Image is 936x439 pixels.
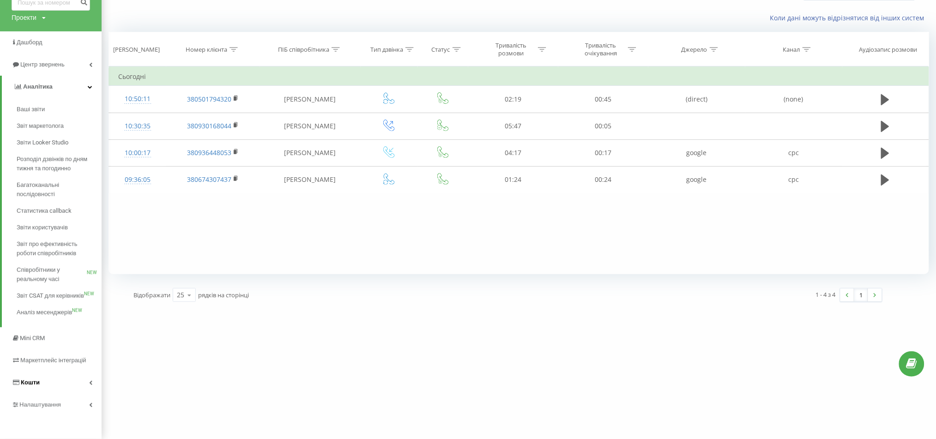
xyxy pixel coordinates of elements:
[682,46,707,54] div: Джерело
[19,401,61,408] span: Налаштування
[260,113,361,139] td: [PERSON_NAME]
[17,291,84,301] span: Звіт CSAT для керівників
[17,304,102,321] a: Аналіз месенджерівNEW
[17,236,102,262] a: Звіт про ефективність роботи співробітників
[17,138,68,147] span: Звіти Looker Studio
[177,290,184,300] div: 25
[118,90,157,108] div: 10:50:11
[260,86,361,113] td: [PERSON_NAME]
[17,265,87,284] span: Співробітники у реальному часі
[187,175,231,184] a: 380674307437
[468,139,558,166] td: 04:17
[558,113,648,139] td: 00:05
[17,105,45,114] span: Ваші звіти
[745,86,842,113] td: (none)
[17,177,102,203] a: Багатоканальні послідовності
[187,95,231,103] a: 380501794320
[17,121,64,131] span: Звіт маркетолога
[278,46,329,54] div: ПІБ співробітника
[783,46,800,54] div: Канал
[17,118,102,134] a: Звіт маркетолога
[109,67,929,86] td: Сьогодні
[859,46,918,54] div: Аудіозапис розмови
[558,86,648,113] td: 00:45
[745,139,842,166] td: cpc
[558,166,648,193] td: 00:24
[17,223,68,232] span: Звіти користувачів
[186,46,227,54] div: Номер клієнта
[17,39,42,46] span: Дашборд
[17,180,97,199] span: Багатоканальні послідовності
[816,290,836,299] div: 1 - 4 з 4
[17,262,102,288] a: Співробітники у реальному часіNEW
[558,139,648,166] td: 00:17
[17,155,97,173] span: Розподіл дзвінків по дням тижня та погодинно
[20,335,45,342] span: Mini CRM
[648,166,745,193] td: google
[12,13,36,22] div: Проекти
[187,148,231,157] a: 380936448053
[17,288,102,304] a: Звіт CSAT для керівниківNEW
[20,61,65,68] span: Центр звернень
[370,46,403,54] div: Тип дзвінка
[198,291,249,299] span: рядків на сторінці
[468,166,558,193] td: 01:24
[113,46,160,54] div: [PERSON_NAME]
[648,139,745,166] td: google
[648,86,745,113] td: (direct)
[260,166,361,193] td: [PERSON_NAME]
[17,134,102,151] a: Звіти Looker Studio
[260,139,361,166] td: [PERSON_NAME]
[432,46,450,54] div: Статус
[17,219,102,236] a: Звіти користувачів
[854,289,868,301] a: 1
[17,308,72,317] span: Аналіз месенджерів
[745,166,842,193] td: cpc
[187,121,231,130] a: 380930168044
[21,379,40,386] span: Кошти
[17,203,102,219] a: Статистика callback
[17,206,72,216] span: Статистика callback
[2,76,102,98] a: Аналiтика
[133,291,170,299] span: Відображати
[468,86,558,113] td: 02:19
[118,171,157,189] div: 09:36:05
[576,42,626,57] div: Тривалість очікування
[20,357,86,364] span: Маркетплейс інтеграцій
[17,240,97,258] span: Звіт про ефективність роботи співробітників
[17,151,102,177] a: Розподіл дзвінків по дням тижня та погодинно
[118,144,157,162] div: 10:00:17
[468,113,558,139] td: 05:47
[486,42,536,57] div: Тривалість розмови
[23,83,53,90] span: Аналiтика
[118,117,157,135] div: 10:30:35
[770,13,929,22] a: Коли дані можуть відрізнятися вiд інших систем
[17,101,102,118] a: Ваші звіти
